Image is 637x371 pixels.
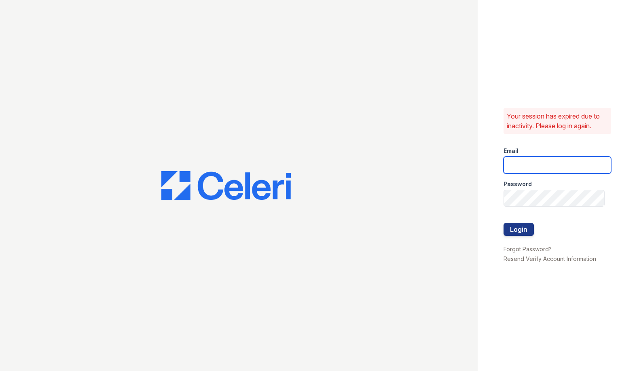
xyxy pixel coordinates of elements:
[507,111,608,131] p: Your session has expired due to inactivity. Please log in again.
[504,246,552,252] a: Forgot Password?
[504,180,532,188] label: Password
[504,255,596,262] a: Resend Verify Account Information
[504,223,534,236] button: Login
[161,171,291,200] img: CE_Logo_Blue-a8612792a0a2168367f1c8372b55b34899dd931a85d93a1a3d3e32e68fde9ad4.png
[504,147,518,155] label: Email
